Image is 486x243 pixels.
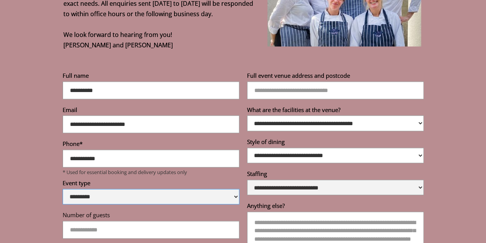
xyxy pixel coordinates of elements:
[63,72,239,82] label: Full name
[63,106,239,116] label: Email
[247,138,424,148] label: Style of dining
[63,169,239,175] p: * Used for essential booking and delivery updates only
[63,140,239,150] label: Phone*
[247,106,424,116] label: What are the facilities at the venue?
[247,72,424,82] label: Full event venue address and postcode
[63,211,239,221] label: Number of guests
[63,179,239,189] label: Event type
[247,202,424,212] label: Anything else?
[247,170,424,180] label: Staffing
